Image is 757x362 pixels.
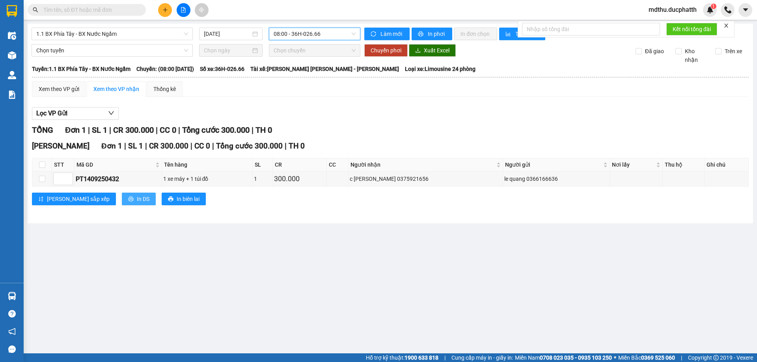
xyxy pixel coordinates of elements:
span: | [681,353,682,362]
span: copyright [713,355,719,360]
span: printer [128,196,134,202]
span: search [33,7,38,13]
div: 1 [254,175,271,183]
span: In phơi [428,30,446,38]
th: STT [52,158,75,171]
button: Kết nối tổng đài [666,23,717,35]
span: plus [162,7,168,13]
span: | [178,125,180,135]
span: CC 0 [160,125,176,135]
span: Chuyến: (08:00 [DATE]) [136,65,194,73]
span: question-circle [8,310,16,317]
div: PT1409250432 [76,174,160,184]
img: solution-icon [8,91,16,99]
span: Đã giao [642,47,667,56]
img: logo-vxr [7,5,17,17]
span: Đơn 1 [101,141,122,150]
span: TỔNG [32,125,53,135]
span: CR 300.000 [113,125,154,135]
span: file-add [181,7,186,13]
span: Miền Bắc [618,353,675,362]
span: | [190,141,192,150]
img: warehouse-icon [8,292,16,300]
span: Hỗ trợ kỹ thuật: [366,353,438,362]
span: In biên lai [177,195,200,203]
button: Lọc VP Gửi [32,107,119,120]
span: caret-down [742,6,749,13]
span: TH 0 [255,125,272,135]
span: 1 [712,4,715,9]
span: | [145,141,147,150]
th: Thu hộ [663,158,705,171]
span: CR 300.000 [149,141,188,150]
button: bar-chartThống kê [499,28,545,40]
button: printerIn biên lai [162,193,206,205]
input: Tìm tên, số ĐT hoặc mã đơn [43,6,136,14]
span: | [444,353,446,362]
span: close [723,23,729,28]
span: Số xe: 36H-026.66 [200,65,244,73]
th: Tên hàng [162,158,253,171]
sup: 1 [711,4,716,9]
span: sort-ascending [38,196,44,202]
span: Xuất Excel [424,46,449,55]
span: Loại xe: Limousine 24 phòng [405,65,475,73]
span: [PERSON_NAME] sắp xếp [47,195,110,203]
span: Đơn 1 [65,125,86,135]
th: SL [253,158,273,171]
img: warehouse-icon [8,51,16,59]
span: | [212,141,214,150]
button: syncLàm mới [364,28,410,40]
span: Tổng cước 300.000 [182,125,250,135]
th: CC [327,158,349,171]
span: | [124,141,126,150]
button: plus [158,3,172,17]
span: SL 1 [128,141,143,150]
span: | [109,125,111,135]
span: Người nhận [351,160,495,169]
span: mdthu.ducphatth [642,5,703,15]
button: downloadXuất Excel [409,44,456,57]
button: caret-down [738,3,752,17]
span: Lọc VP Gửi [36,108,67,118]
span: notification [8,328,16,335]
button: file-add [177,3,190,17]
button: sort-ascending[PERSON_NAME] sắp xếp [32,193,116,205]
span: sync [371,31,377,37]
span: Chọn tuyến [36,45,188,56]
span: Người gửi [505,160,602,169]
span: bar-chart [505,31,512,37]
span: In DS [137,195,149,203]
span: down [108,110,114,116]
div: Xem theo VP gửi [39,85,79,93]
span: | [285,141,287,150]
span: Trên xe [722,47,745,56]
img: icon-new-feature [707,6,714,13]
button: In đơn chọn [454,28,497,40]
div: 1 xe máy + 1 túi đồ [163,175,252,183]
div: c [PERSON_NAME] 0375921656 [350,175,502,183]
span: printer [418,31,425,37]
span: Chọn chuyến [274,45,356,56]
b: Tuyến: 1.1 BX Phía Tây - BX Nước Ngầm [32,66,131,72]
button: printerIn phơi [412,28,452,40]
span: CC 0 [194,141,210,150]
span: | [252,125,254,135]
span: Kết nối tổng đài [673,25,711,33]
span: Miền Nam [515,353,612,362]
input: 14/09/2025 [204,30,251,38]
img: warehouse-icon [8,32,16,40]
button: printerIn DS [122,193,156,205]
span: 1.1 BX Phía Tây - BX Nước Ngầm [36,28,188,40]
div: Thống kê [153,85,176,93]
span: ⚪️ [614,356,616,359]
span: Tổng cước 300.000 [216,141,283,150]
span: Mã GD [76,160,154,169]
div: 300.000 [274,173,325,184]
span: 08:00 - 36H-026.66 [274,28,356,40]
input: Nhập số tổng đài [522,23,660,35]
strong: 0708 023 035 - 0935 103 250 [540,355,612,361]
img: warehouse-icon [8,71,16,79]
th: Ghi chú [705,158,749,171]
button: aim [195,3,209,17]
